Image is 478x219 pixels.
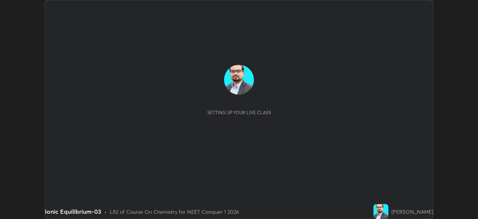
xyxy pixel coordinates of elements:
[391,208,433,216] div: [PERSON_NAME]
[45,207,101,216] div: Ionic Equilibrium-03
[104,208,107,216] div: •
[224,65,254,95] img: 575f463803b64d1597248aa6fa768815.jpg
[207,110,271,115] div: Setting up your live class
[110,208,239,216] div: L82 of Course On Chemistry for NEET Conquer 1 2026
[373,204,388,219] img: 575f463803b64d1597248aa6fa768815.jpg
